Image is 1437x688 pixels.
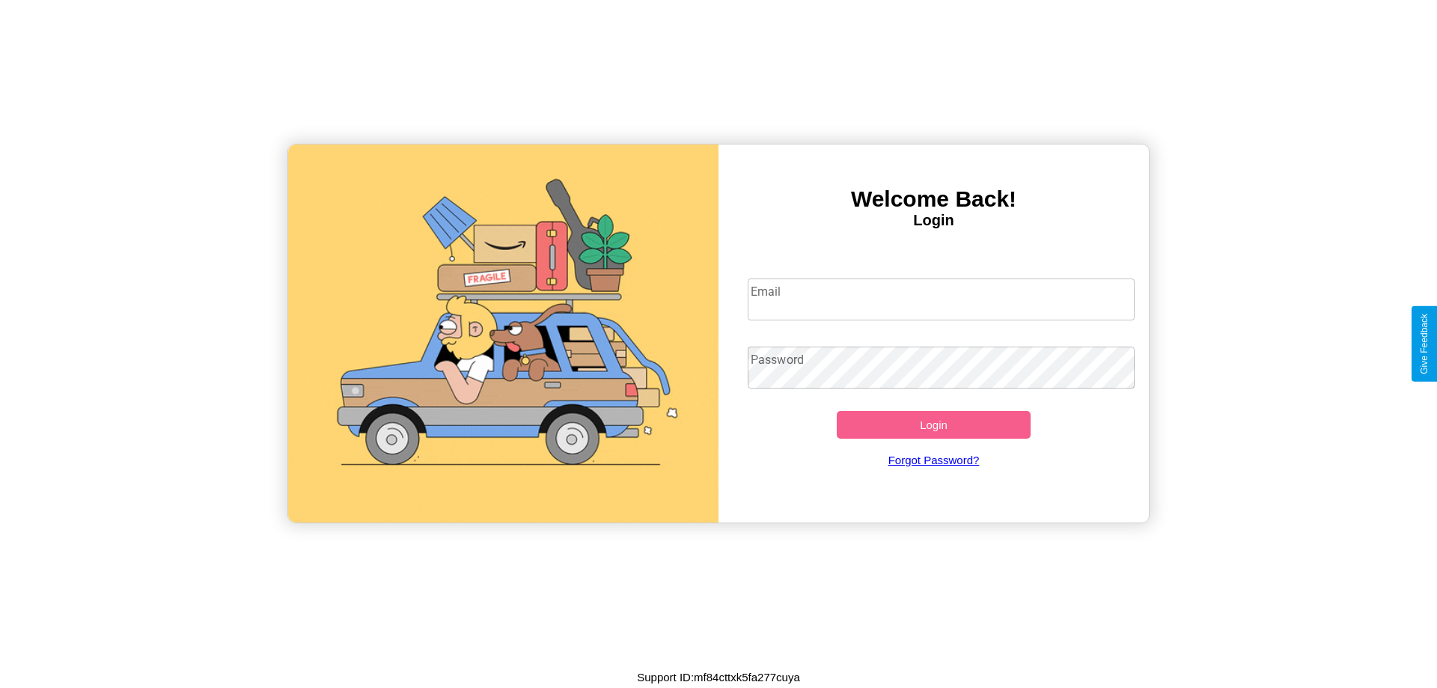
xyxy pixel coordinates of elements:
[288,144,718,523] img: gif
[1419,314,1430,374] div: Give Feedback
[637,667,800,687] p: Support ID: mf84cttxk5fa277cuya
[718,186,1149,212] h3: Welcome Back!
[718,212,1149,229] h4: Login
[740,439,1128,481] a: Forgot Password?
[837,411,1031,439] button: Login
